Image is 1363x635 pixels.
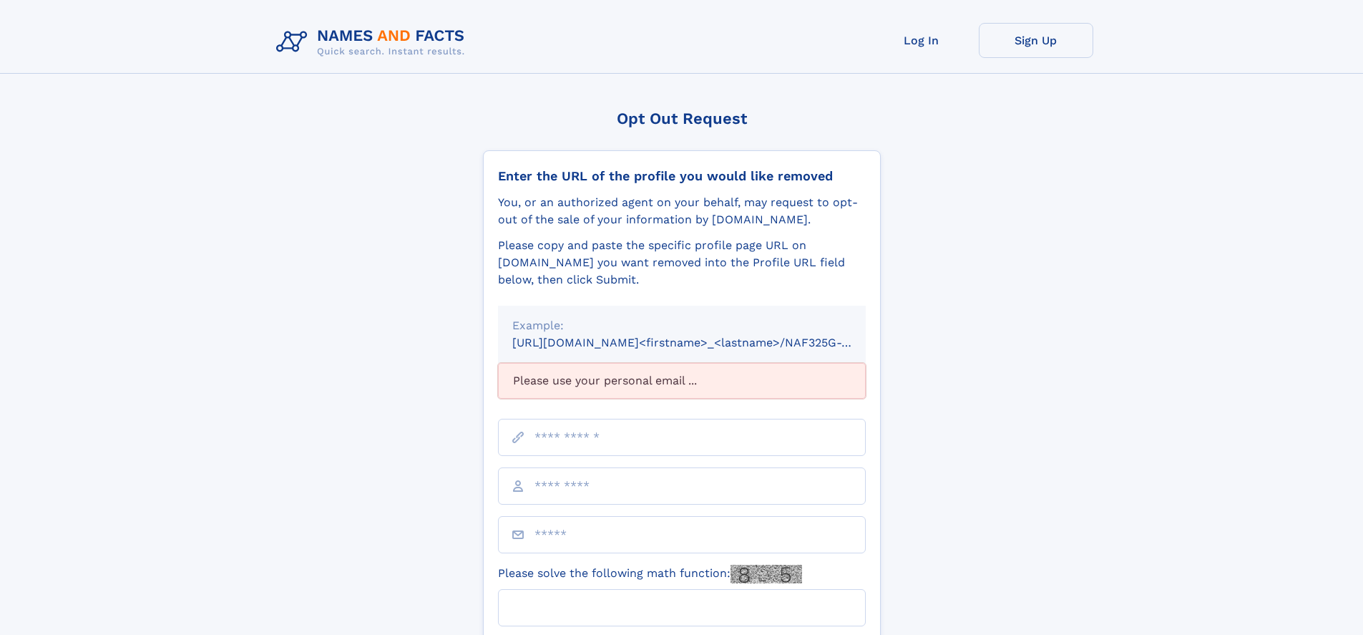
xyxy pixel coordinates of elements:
a: Log In [864,23,979,58]
small: [URL][DOMAIN_NAME]<firstname>_<lastname>/NAF325G-xxxxxxxx [512,336,893,349]
div: You, or an authorized agent on your behalf, may request to opt-out of the sale of your informatio... [498,194,866,228]
a: Sign Up [979,23,1093,58]
div: Please use your personal email ... [498,363,866,399]
div: Please copy and paste the specific profile page URL on [DOMAIN_NAME] you want removed into the Pr... [498,237,866,289]
div: Enter the URL of the profile you would like removed [498,168,866,184]
img: Logo Names and Facts [270,23,477,62]
div: Opt Out Request [483,110,881,127]
label: Please solve the following math function: [498,565,802,583]
div: Example: [512,317,851,334]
